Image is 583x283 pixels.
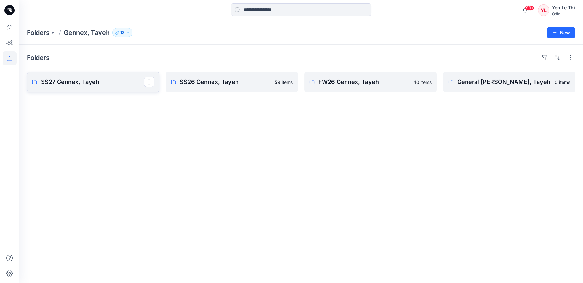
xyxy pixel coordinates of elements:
[304,72,437,92] a: FW26 Gennex, Tayeh40 items
[180,77,271,86] p: SS26 Gennex, Tayeh
[457,77,551,86] p: General [PERSON_NAME], Tayeh
[547,27,575,38] button: New
[27,54,50,61] h4: Folders
[27,72,159,92] a: SS27 Gennex, Tayeh
[166,72,298,92] a: SS26 Gennex, Tayeh59 items
[64,28,110,37] p: Gennex, Tayeh
[27,28,50,37] a: Folders
[555,79,570,85] p: 0 items
[112,28,132,37] button: 13
[120,29,124,36] p: 13
[275,79,293,85] p: 59 items
[538,4,549,16] div: YL
[552,4,575,12] div: Yen Le Thi
[443,72,576,92] a: General [PERSON_NAME], Tayeh0 items
[552,12,575,16] div: Odlo
[41,77,144,86] p: SS27 Gennex, Tayeh
[318,77,410,86] p: FW26 Gennex, Tayeh
[413,79,432,85] p: 40 items
[525,5,534,11] span: 99+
